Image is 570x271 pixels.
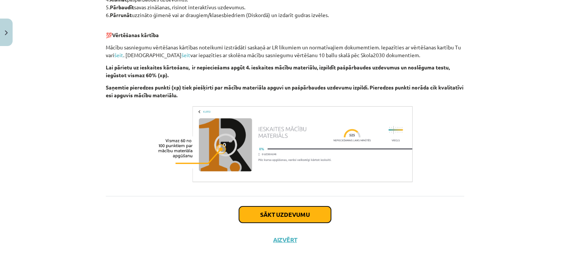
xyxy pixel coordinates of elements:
[181,52,190,58] a: šeit
[110,4,134,10] b: Pārbaudīt
[106,43,464,59] p: Mācību sasniegumu vērtēšanas kārtības noteikumi izstrādāti saskaņā ar LR likumiem un normatīvajie...
[239,206,331,223] button: Sākt uzdevumu
[112,32,159,38] b: Vērtēšanas kārtība
[106,84,463,98] b: Saņemtie pieredzes punkti (xp) tiek piešķirti par mācību materiāla apguvi un pašpārbaudes uzdevum...
[106,23,464,39] p: 💯
[271,236,299,244] button: Aizvērt
[114,52,123,58] a: šeit
[5,30,8,35] img: icon-close-lesson-0947bae3869378f0d4975bcd49f059093ad1ed9edebbc8119c70593378902aed.svg
[106,64,450,78] b: Lai pārietu uz ieskaites kārtošanu, ir nepieciešams apgūt 4. ieskaites mācību materiālu, izpildīt...
[110,12,132,18] b: Pārrunāt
